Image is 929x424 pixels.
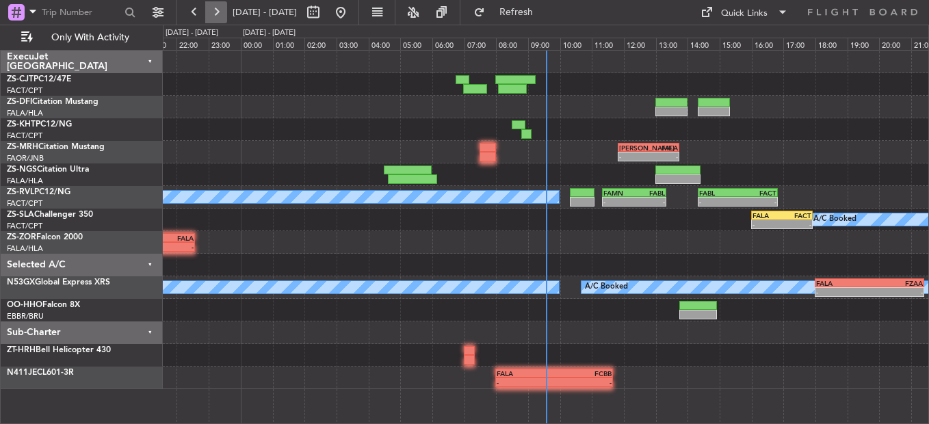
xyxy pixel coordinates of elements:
input: Trip Number [42,2,120,23]
span: N53GX [7,278,35,287]
span: ZS-NGS [7,165,37,174]
div: - [737,198,776,206]
div: 01:00 [273,38,305,50]
span: ZS-RVL [7,188,34,196]
div: 15:00 [720,38,752,50]
a: N53GXGlobal Express XRS [7,278,110,287]
a: FAOR/JNB [7,153,44,163]
span: Only With Activity [36,33,144,42]
div: FCBB [554,369,612,377]
span: ZS-ZOR [7,233,36,241]
span: ZS-MRH [7,143,38,151]
div: FAMN [603,189,634,197]
a: FACT/CPT [7,131,42,141]
div: - [497,378,554,386]
div: - [603,198,634,206]
div: 12:00 [624,38,656,50]
span: ZT-HRH [7,346,36,354]
a: FACT/CPT [7,198,42,209]
a: N411JECL601-3R [7,369,74,377]
a: ZS-DFICitation Mustang [7,98,99,106]
div: FZAA [869,279,923,287]
a: FALA/HLA [7,176,43,186]
div: FALA [649,144,678,152]
div: - [619,153,649,161]
div: [DATE] - [DATE] [243,27,296,39]
div: - [649,153,678,161]
span: ZS-KHT [7,120,36,129]
div: - [753,220,782,228]
div: 07:00 [464,38,497,50]
a: ZS-MRHCitation Mustang [7,143,105,151]
div: FACT [737,189,776,197]
div: FALA [816,279,869,287]
div: FALA [167,234,194,242]
span: ZS-DFI [7,98,32,106]
span: OO-HHO [7,301,42,309]
div: 20:00 [879,38,911,50]
a: FACT/CPT [7,221,42,231]
span: N411JE [7,369,37,377]
span: Refresh [488,8,545,17]
div: 00:00 [241,38,273,50]
a: ZS-NGSCitation Ultra [7,165,89,174]
div: 10:00 [560,38,592,50]
div: 14:00 [688,38,720,50]
span: [DATE] - [DATE] [233,6,297,18]
button: Only With Activity [15,27,148,49]
div: 03:00 [337,38,369,50]
a: ZS-SLAChallenger 350 [7,211,93,219]
a: ZT-HRHBell Helicopter 430 [7,346,111,354]
div: 08:00 [496,38,528,50]
div: FABL [699,189,738,197]
a: ZS-CJTPC12/47E [7,75,71,83]
a: ZS-ZORFalcon 2000 [7,233,83,241]
a: ZS-RVLPC12/NG [7,188,70,196]
div: 19:00 [848,38,880,50]
a: FALA/HLA [7,108,43,118]
div: [PERSON_NAME] [619,144,649,152]
button: Refresh [467,1,549,23]
div: 11:00 [592,38,624,50]
div: FALA [753,211,782,220]
div: 22:00 [176,38,209,50]
div: A/C Booked [813,209,856,230]
div: 18:00 [815,38,848,50]
a: ZS-KHTPC12/NG [7,120,72,129]
div: 09:00 [528,38,560,50]
div: 04:00 [369,38,401,50]
div: - [782,220,811,228]
div: 16:00 [752,38,784,50]
a: OO-HHOFalcon 8X [7,301,80,309]
span: ZS-SLA [7,211,34,219]
div: [DATE] - [DATE] [166,27,218,39]
div: Quick Links [721,7,768,21]
div: - [869,288,923,296]
div: - [167,243,194,251]
div: FACT [782,211,811,220]
div: A/C Booked [585,277,628,297]
div: FALA [497,369,554,377]
span: ZS-CJT [7,75,34,83]
div: 13:00 [656,38,688,50]
div: - [634,198,665,206]
div: - [554,378,612,386]
div: 23:00 [209,38,241,50]
div: 02:00 [304,38,337,50]
button: Quick Links [694,1,795,23]
div: 17:00 [783,38,815,50]
a: FALA/HLA [7,243,43,254]
a: FACT/CPT [7,85,42,96]
div: - [699,198,738,206]
div: 05:00 [400,38,432,50]
div: - [816,288,869,296]
div: FABL [634,189,665,197]
a: EBBR/BRU [7,311,44,321]
div: 06:00 [432,38,464,50]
